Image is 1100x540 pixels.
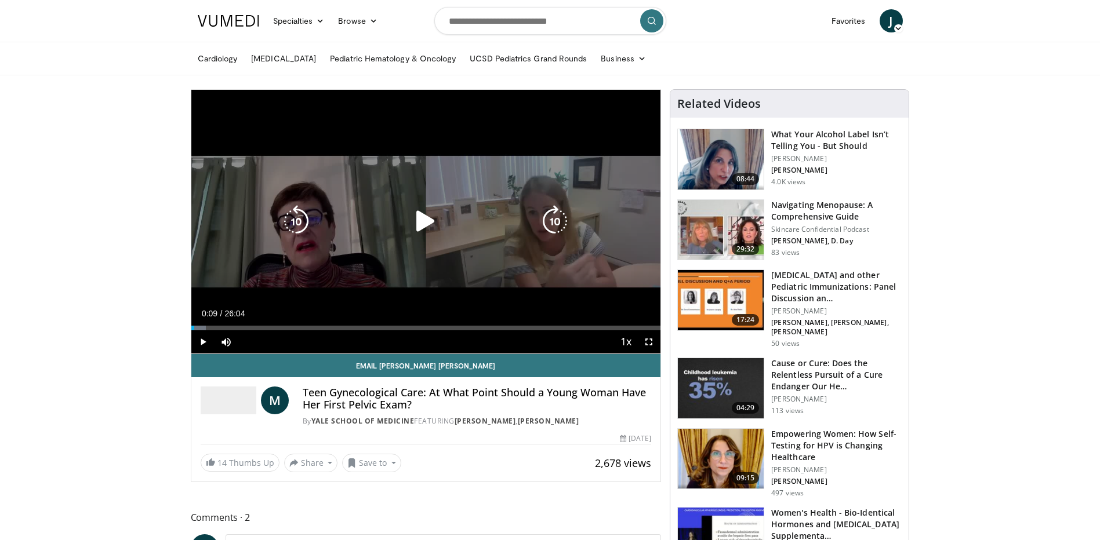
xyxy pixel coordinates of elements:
[678,200,764,260] img: 7cfce5a0-fc8e-4ea1-9735-e847a06d05ea.150x105_q85_crop-smart_upscale.jpg
[677,428,902,498] a: 09:15 Empowering Women: How Self-Testing for HPV is Changing Healthcare [PERSON_NAME] [PERSON_NAM...
[771,406,804,415] p: 113 views
[771,395,902,404] p: [PERSON_NAME]
[771,339,800,348] p: 50 views
[771,269,902,304] h3: [MEDICAL_DATA] and other Pediatric Immunizations: Panel Discussion an…
[677,97,761,111] h4: Related Videos
[771,177,805,187] p: 4.0K views
[771,318,902,337] p: [PERSON_NAME], [PERSON_NAME], [PERSON_NAME]
[331,9,384,32] a: Browse
[732,472,760,484] span: 09:15
[463,47,594,70] a: UCSD Pediatrics Grand Rounds
[677,269,902,348] a: 17:24 [MEDICAL_DATA] and other Pediatric Immunizations: Panel Discussion an… [PERSON_NAME] [PERSO...
[201,454,279,472] a: 14 Thumbs Up
[303,416,652,426] div: By FEATURING ,
[595,456,651,470] span: 2,678 views
[880,9,903,32] a: J
[191,510,662,525] span: Comments 2
[771,488,804,498] p: 497 views
[261,386,289,414] a: M
[311,416,415,426] a: Yale School of Medicine
[202,309,217,318] span: 0:09
[518,416,579,426] a: [PERSON_NAME]
[771,199,902,222] h3: Navigating Menopause: A Comprehensive Guide
[771,307,902,316] p: [PERSON_NAME]
[771,428,902,463] h3: Empowering Women: How Self-Testing for HPV is Changing Healthcare
[191,90,661,354] video-js: Video Player
[620,433,651,444] div: [DATE]
[771,465,902,475] p: [PERSON_NAME]
[284,454,338,472] button: Share
[191,47,245,70] a: Cardiology
[771,236,902,246] p: [PERSON_NAME], D. Day
[191,326,661,330] div: Progress Bar
[244,47,323,70] a: [MEDICAL_DATA]
[677,199,902,261] a: 29:32 Navigating Menopause: A Comprehensive Guide Skincare Confidential Podcast [PERSON_NAME], D....
[677,357,902,419] a: 04:29 Cause or Cure: Does the Relentless Pursuit of a Cure Endanger Our He… [PERSON_NAME] 113 views
[455,416,516,426] a: [PERSON_NAME]
[678,429,764,489] img: 1f1fb81a-0f98-44c0-bd01-10c6ce7fefbb.png.150x105_q85_crop-smart_upscale.png
[220,309,223,318] span: /
[771,129,902,152] h3: What Your Alcohol Label Isn’t Telling You - But Should
[198,15,259,27] img: VuMedi Logo
[678,358,764,418] img: fa69a84c-4605-4737-8ed6-0e9b7eb74f92.150x105_q85_crop-smart_upscale.jpg
[678,129,764,189] img: 3c46fb29-c319-40f0-ac3f-21a5db39118c.png.150x105_q85_crop-smart_upscale.png
[678,270,764,330] img: 6eb3a788-a216-473d-a095-92846f3fffa7.150x105_q85_crop-smart_upscale.jpg
[637,330,660,353] button: Fullscreen
[215,330,238,353] button: Mute
[732,314,760,326] span: 17:24
[677,129,902,190] a: 08:44 What Your Alcohol Label Isn’t Telling You - But Should [PERSON_NAME] [PERSON_NAME] 4.0K views
[732,402,760,414] span: 04:29
[266,9,332,32] a: Specialties
[191,354,661,377] a: Email [PERSON_NAME] [PERSON_NAME]
[191,330,215,353] button: Play
[217,457,227,468] span: 14
[771,154,902,163] p: [PERSON_NAME]
[342,454,401,472] button: Save to
[825,9,873,32] a: Favorites
[303,386,652,411] h4: Teen Gynecological Care: At What Point Should a Young Woman Have Her First Pelvic Exam?
[434,7,666,35] input: Search topics, interventions
[732,173,760,185] span: 08:44
[201,386,256,414] img: Yale School of Medicine
[732,243,760,255] span: 29:32
[771,477,902,486] p: [PERSON_NAME]
[224,309,245,318] span: 26:04
[323,47,463,70] a: Pediatric Hematology & Oncology
[614,330,637,353] button: Playback Rate
[771,166,902,175] p: [PERSON_NAME]
[771,357,902,392] h3: Cause or Cure: Does the Relentless Pursuit of a Cure Endanger Our He…
[771,248,800,257] p: 83 views
[771,225,902,234] p: Skincare Confidential Podcast
[594,47,653,70] a: Business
